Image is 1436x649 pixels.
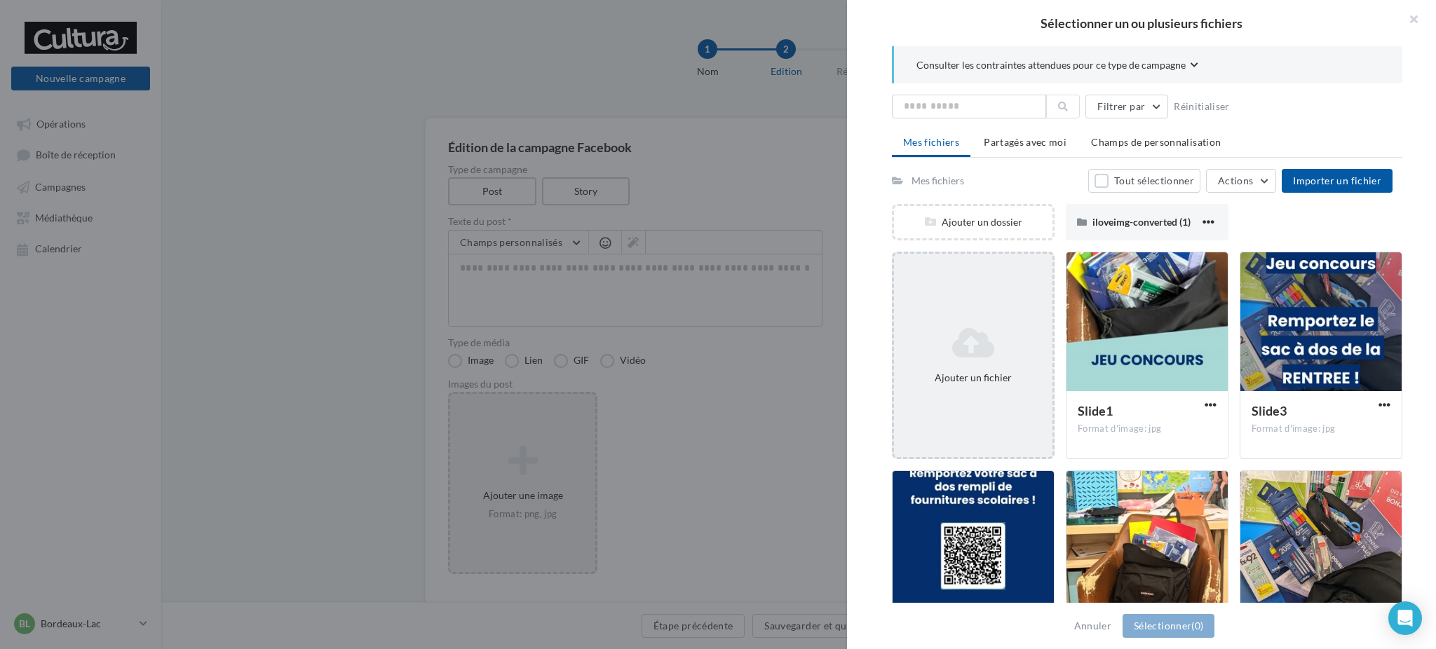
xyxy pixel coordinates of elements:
[1078,423,1217,435] div: Format d'image: jpg
[1252,403,1287,418] span: Slide3
[1168,98,1235,115] button: Réinitialiser
[1252,423,1390,435] div: Format d'image: jpg
[1206,169,1276,193] button: Actions
[869,17,1414,29] h2: Sélectionner un ou plusieurs fichiers
[1388,601,1422,635] div: Open Intercom Messenger
[900,371,1047,385] div: Ajouter un fichier
[1218,175,1253,186] span: Actions
[1078,403,1113,418] span: Slide1
[1069,617,1117,634] button: Annuler
[903,136,959,148] span: Mes fichiers
[1088,169,1200,193] button: Tout sélectionner
[1191,620,1203,631] span: (0)
[912,174,964,188] div: Mes fichiers
[1092,216,1191,228] span: iloveimg-converted (1)
[916,58,1186,72] span: Consulter les contraintes attendues pour ce type de campagne
[894,215,1052,229] div: Ajouter un dossier
[1091,136,1221,148] span: Champs de personnalisation
[984,136,1066,148] span: Partagés avec moi
[1085,95,1168,118] button: Filtrer par
[1123,614,1214,638] button: Sélectionner(0)
[1293,175,1381,186] span: Importer un fichier
[916,57,1198,75] button: Consulter les contraintes attendues pour ce type de campagne
[1282,169,1393,193] button: Importer un fichier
